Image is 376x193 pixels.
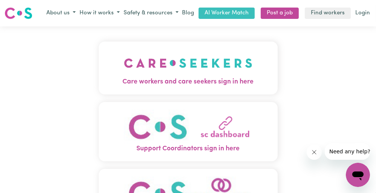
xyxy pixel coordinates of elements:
span: Care workers and care seekers sign in here [99,77,278,87]
button: Support Coordinators sign in here [99,102,278,161]
button: About us [44,7,78,20]
button: Care workers and care seekers sign in here [99,42,278,94]
span: Need any help? [5,5,46,11]
span: Support Coordinators sign in here [99,144,278,154]
a: Careseekers logo [5,5,32,22]
a: Find workers [305,8,351,19]
a: Blog [180,8,196,19]
a: AI Worker Match [199,8,255,19]
img: Careseekers logo [5,6,32,20]
iframe: Close message [307,145,322,160]
iframe: Message from company [325,143,370,160]
a: Post a job [261,8,299,19]
button: How it works [78,7,122,20]
a: Login [354,8,371,19]
button: Safety & resources [122,7,180,20]
iframe: Button to launch messaging window [346,163,370,187]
